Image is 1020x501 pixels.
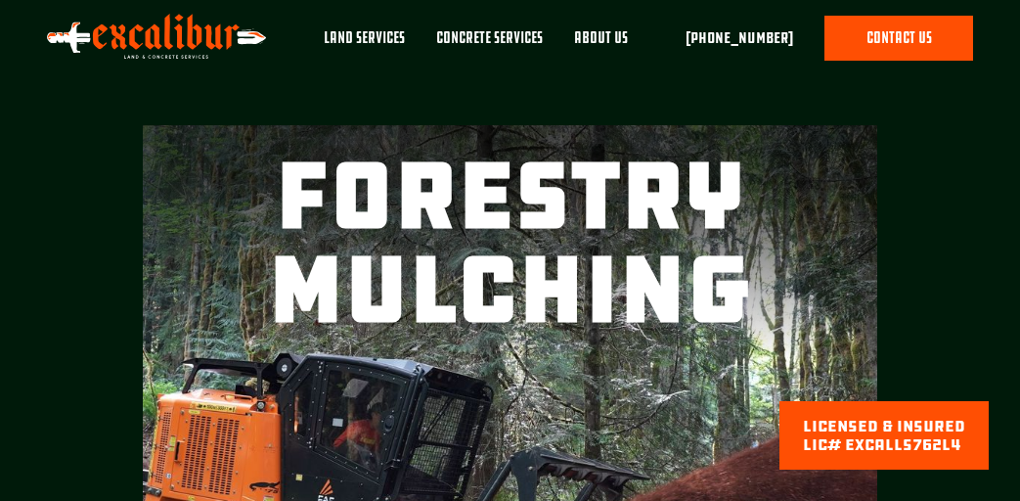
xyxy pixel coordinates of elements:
[558,16,643,76] a: About Us
[574,27,628,49] div: About Us
[686,26,793,50] a: [PHONE_NUMBER]
[824,16,973,61] a: contact us
[803,417,965,454] div: licensed & Insured lic# EXCALLS762L4
[180,149,841,337] h1: Forestry Mulching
